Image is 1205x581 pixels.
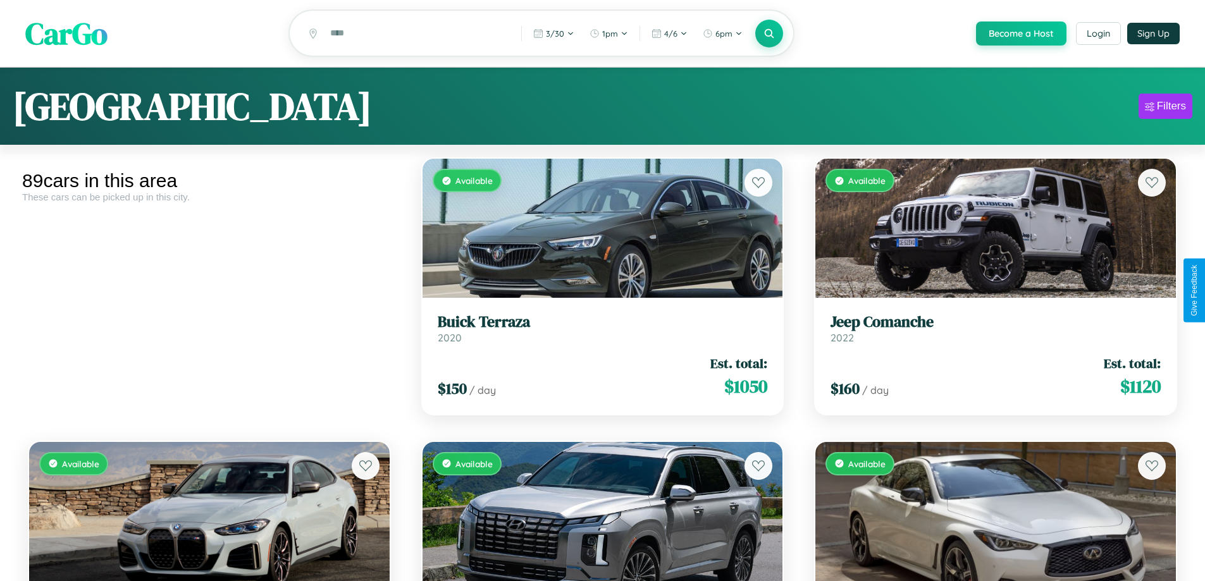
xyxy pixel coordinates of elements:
span: / day [469,384,496,396]
button: 3/30 [527,23,581,44]
span: Available [455,175,493,186]
span: $ 160 [831,378,860,399]
span: Available [848,458,886,469]
span: $ 150 [438,378,467,399]
span: Available [455,458,493,469]
button: 4/6 [645,23,694,44]
button: 6pm [696,23,749,44]
span: Available [62,458,99,469]
h3: Buick Terraza [438,313,768,331]
button: 1pm [583,23,634,44]
button: Become a Host [976,21,1066,46]
div: 89 cars in this area [22,170,397,192]
span: Est. total: [710,354,767,372]
button: Filters [1139,94,1192,119]
span: 3 / 30 [546,28,564,39]
span: 4 / 6 [664,28,677,39]
h1: [GEOGRAPHIC_DATA] [13,80,372,132]
div: Give Feedback [1190,265,1199,316]
span: 6pm [715,28,732,39]
a: Buick Terraza2020 [438,313,768,344]
span: CarGo [25,13,108,54]
span: Est. total: [1104,354,1161,372]
span: $ 1050 [724,374,767,399]
span: 2022 [831,331,854,344]
a: Jeep Comanche2022 [831,313,1161,344]
span: $ 1120 [1120,374,1161,399]
span: 2020 [438,331,462,344]
button: Sign Up [1127,23,1180,44]
span: / day [862,384,889,396]
span: 1pm [602,28,618,39]
div: These cars can be picked up in this city. [22,192,397,202]
button: Login [1076,22,1121,45]
span: Available [848,175,886,186]
div: Filters [1157,100,1186,113]
h3: Jeep Comanche [831,313,1161,331]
